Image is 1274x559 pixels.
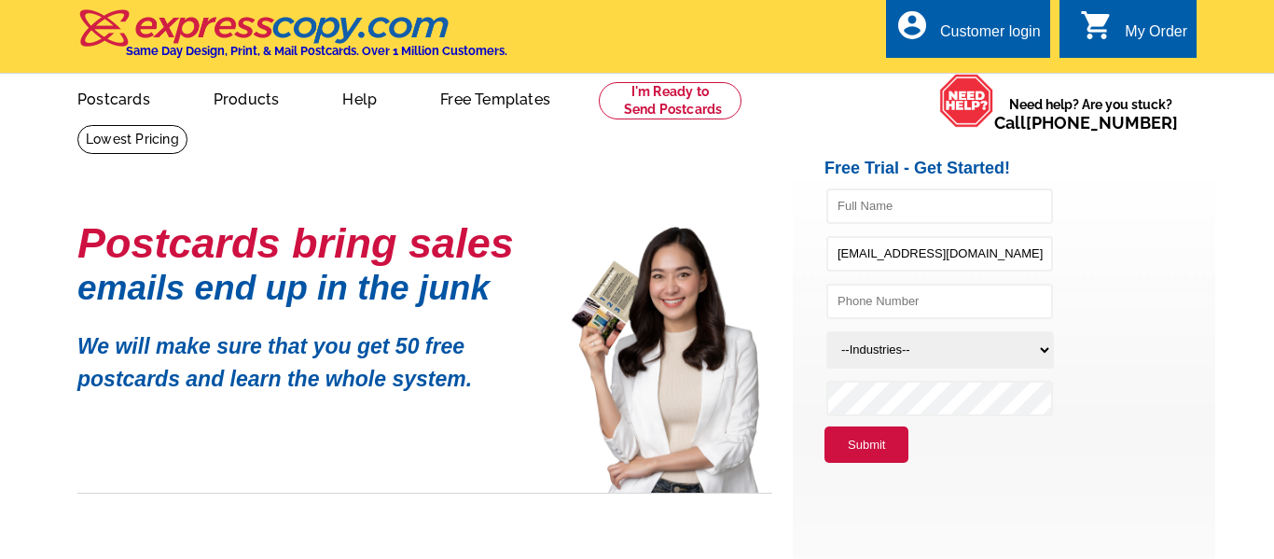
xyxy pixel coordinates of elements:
[312,76,407,119] a: Help
[826,236,1053,272] input: Email Address
[994,95,1187,133] span: Need help? Are you stuck?
[48,76,180,119] a: Postcards
[1080,21,1187,44] a: shopping_cart My Order
[895,21,1041,44] a: account_circle Customer login
[184,76,310,119] a: Products
[1080,8,1114,42] i: shopping_cart
[940,23,1041,49] div: Customer login
[77,22,507,58] a: Same Day Design, Print, & Mail Postcards. Over 1 Million Customers.
[824,426,908,464] button: Submit
[826,284,1053,319] input: Phone Number
[1026,113,1178,133] a: [PHONE_NUMBER]
[410,76,580,119] a: Free Templates
[824,159,1215,179] h2: Free Trial - Get Started!
[77,227,544,259] h1: Postcards bring sales
[895,8,929,42] i: account_circle
[126,44,507,58] h4: Same Day Design, Print, & Mail Postcards. Over 1 Million Customers.
[77,278,544,298] h1: emails end up in the junk
[1125,23,1187,49] div: My Order
[77,316,544,395] p: We will make sure that you get 50 free postcards and learn the whole system.
[826,189,1053,224] input: Full Name
[939,74,994,128] img: help
[994,113,1178,133] span: Call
